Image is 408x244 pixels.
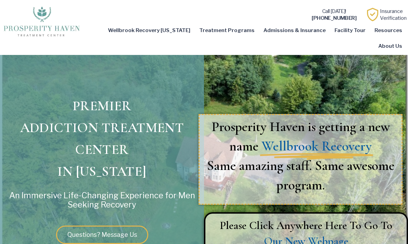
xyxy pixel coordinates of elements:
a: Facility Tour [330,23,370,38]
h1: PREMIER ADDICTION TREATMENT CENTER IN [US_STATE] [3,95,201,182]
a: Call [DATE]![PHONE_NUMBER] [312,8,356,21]
span: Please Click Anywhere Here To Go To [220,219,392,232]
a: Wellbrook Recovery [US_STATE] [104,23,195,38]
a: InsuranceVerification [380,8,407,21]
a: Treatment Programs [195,23,259,38]
a: Admissions & Insurance [259,23,330,38]
a: Questions? Message Us [56,226,148,244]
img: The logo for Prosperity Haven Addiction Recovery Center. [1,5,82,37]
span: Questions? Message Us [67,232,137,238]
a: About Us [374,38,407,54]
span: Prosperity Haven is getting a new name [212,118,390,154]
a: Prosperity Haven is getting a new name Wellbrook Recovery Same amazing staff. Same awesome program. [200,117,402,195]
span: Same amazing staff. Same awesome program. [207,157,394,193]
a: Resources [370,23,407,38]
img: Learn how Prosperity Haven, a verified substance abuse center can help you overcome your addiction [366,8,379,21]
b: [PHONE_NUMBER] [312,15,356,21]
p: An Immersive Life-Changing Experience for Men Seeking Recovery [9,191,195,209]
